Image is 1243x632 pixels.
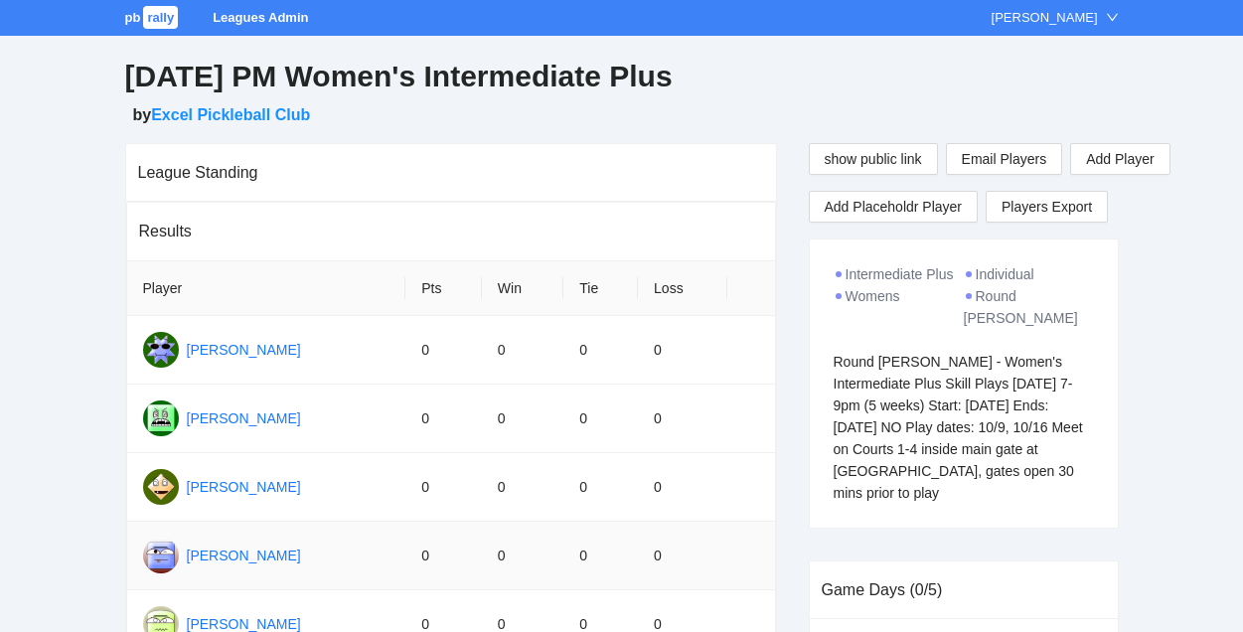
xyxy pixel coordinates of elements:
td: 0 [638,385,727,453]
button: Email Players [946,143,1063,175]
a: [PERSON_NAME] [187,479,301,495]
a: Players Export [986,191,1108,223]
a: pbrally [125,10,182,25]
a: [PERSON_NAME] [187,548,301,563]
h5: by [133,103,1119,127]
td: 0 [405,522,482,590]
td: 0 [482,385,563,453]
td: 0 [563,453,638,522]
span: Add Placeholdr Player [825,196,963,218]
td: 0 [638,316,727,385]
th: Player [127,261,406,316]
img: Gravatar for bridget tuioti@gmail.com [143,400,179,436]
button: Add Player [1070,143,1169,175]
span: Players Export [1002,192,1092,222]
a: [PERSON_NAME] [187,616,301,632]
button: Add Placeholdr Player [809,191,979,223]
th: Loss [638,261,727,316]
button: show public link [809,143,938,175]
img: Gravatar for beata karczewski@gmail.com [143,332,179,368]
a: [PERSON_NAME] [187,410,301,426]
td: 0 [405,385,482,453]
span: Add Player [1086,148,1154,170]
td: 0 [563,316,638,385]
td: 0 [482,522,563,590]
h2: [DATE] PM Women's Intermediate Plus [125,57,1119,97]
td: 0 [405,453,482,522]
div: Results [139,203,763,259]
img: Gravatar for charlotte redding@gmail.com [143,469,179,505]
td: 0 [638,453,727,522]
span: Individual [976,266,1034,282]
div: League Standing [138,144,764,201]
span: Womens [846,288,900,304]
td: 0 [482,316,563,385]
span: pb [125,10,141,25]
span: Email Players [962,148,1047,170]
td: 0 [482,453,563,522]
th: Tie [563,261,638,316]
div: [PERSON_NAME] [992,8,1098,28]
span: Intermediate Plus [846,266,954,282]
th: Pts [405,261,482,316]
span: rally [143,6,178,29]
td: 0 [405,316,482,385]
td: 0 [638,522,727,590]
img: Gravatar for ciara clark@gmail.com [143,538,179,573]
span: down [1106,11,1119,24]
td: 0 [563,522,638,590]
div: Round [PERSON_NAME] - Women's Intermediate Plus Skill Plays [DATE] 7-9pm (5 weeks) Start: [DATE] ... [834,351,1094,504]
div: Game Days (0/5) [822,561,1106,618]
a: Excel Pickleball Club [151,106,310,123]
th: Win [482,261,563,316]
td: 0 [563,385,638,453]
a: Leagues Admin [213,10,308,25]
span: show public link [825,148,922,170]
a: [PERSON_NAME] [187,342,301,358]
